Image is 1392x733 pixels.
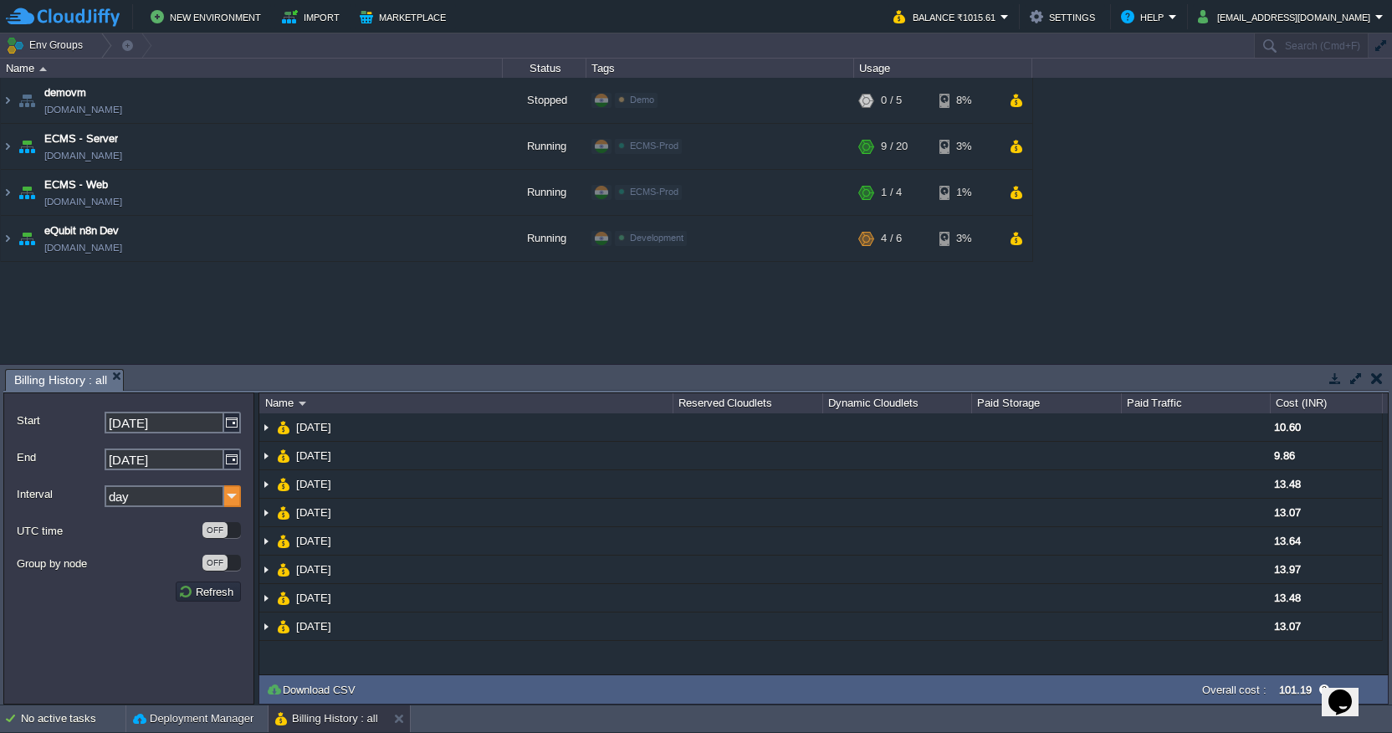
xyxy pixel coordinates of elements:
iframe: chat widget [1322,666,1375,716]
a: [DATE] [294,505,334,520]
div: 3% [939,124,994,169]
button: Env Groups [6,33,89,57]
div: Paid Storage [973,393,1121,413]
img: AMDAwAAAACH5BAEAAAAALAAAAAABAAEAAAICRAEAOw== [277,499,290,526]
div: 1% [939,170,994,215]
a: [DOMAIN_NAME] [44,239,122,256]
a: [DATE] [294,534,334,548]
img: AMDAwAAAACH5BAEAAAAALAAAAAABAAEAAAICRAEAOw== [39,67,47,71]
a: [DATE] [294,562,334,577]
img: AMDAwAAAACH5BAEAAAAALAAAAAABAAEAAAICRAEAOw== [277,613,290,640]
span: 13.07 [1274,620,1301,633]
span: 10.60 [1274,421,1301,433]
button: Deployment Manager [133,710,253,727]
div: Running [503,170,586,215]
div: 4 / 6 [881,216,902,261]
div: Paid Traffic [1123,393,1271,413]
img: AMDAwAAAACH5BAEAAAAALAAAAAABAAEAAAICRAEAOw== [259,527,273,555]
img: AMDAwAAAACH5BAEAAAAALAAAAAABAAEAAAICRAEAOw== [15,216,38,261]
a: [DATE] [294,619,334,633]
img: AMDAwAAAACH5BAEAAAAALAAAAAABAAEAAAICRAEAOw== [259,413,273,441]
div: Usage [855,59,1031,78]
div: Name [2,59,502,78]
button: Billing History : all [275,710,378,727]
div: 1 / 4 [881,170,902,215]
a: [DOMAIN_NAME] [44,101,122,118]
label: Start [17,412,103,429]
button: Download CSV [266,682,361,697]
div: 8% [939,78,994,123]
div: 0 / 5 [881,78,902,123]
button: Marketplace [360,7,451,27]
div: Reserved Cloudlets [674,393,822,413]
div: Dynamic Cloudlets [824,393,972,413]
img: AMDAwAAAACH5BAEAAAAALAAAAAABAAEAAAICRAEAOw== [15,78,38,123]
span: Development [630,233,683,243]
img: AMDAwAAAACH5BAEAAAAALAAAAAABAAEAAAICRAEAOw== [277,470,290,498]
button: Help [1121,7,1169,27]
img: AMDAwAAAACH5BAEAAAAALAAAAAABAAEAAAICRAEAOw== [277,584,290,612]
a: ECMS - Server [44,131,118,147]
img: AMDAwAAAACH5BAEAAAAALAAAAAABAAEAAAICRAEAOw== [277,556,290,583]
label: UTC time [17,522,201,540]
img: AMDAwAAAACH5BAEAAAAALAAAAAABAAEAAAICRAEAOw== [259,499,273,526]
a: [DATE] [294,591,334,605]
a: demovm [44,85,86,101]
div: Running [503,216,586,261]
div: Status [504,59,586,78]
div: Cost (INR) [1272,393,1382,413]
button: Settings [1030,7,1100,27]
div: No active tasks [21,705,125,732]
img: AMDAwAAAACH5BAEAAAAALAAAAAABAAEAAAICRAEAOw== [1,170,14,215]
img: AMDAwAAAACH5BAEAAAAALAAAAAABAAEAAAICRAEAOw== [1,78,14,123]
a: [DOMAIN_NAME] [44,193,122,210]
span: Demo [630,95,654,105]
div: 9 / 20 [881,124,908,169]
div: Stopped [503,78,586,123]
div: Name [261,393,673,413]
button: Balance ₹1015.61 [893,7,1000,27]
span: ECMS-Prod [630,141,678,151]
img: AMDAwAAAACH5BAEAAAAALAAAAAABAAEAAAICRAEAOw== [15,170,38,215]
label: End [17,449,103,466]
a: [DATE] [294,420,334,434]
div: Running [503,124,586,169]
img: AMDAwAAAACH5BAEAAAAALAAAAAABAAEAAAICRAEAOw== [299,402,306,406]
img: AMDAwAAAACH5BAEAAAAALAAAAAABAAEAAAICRAEAOw== [1,216,14,261]
a: [DATE] [294,477,334,491]
img: AMDAwAAAACH5BAEAAAAALAAAAAABAAEAAAICRAEAOw== [1,124,14,169]
div: OFF [202,555,228,571]
label: Group by node [17,555,201,572]
label: 101.19 [1279,684,1312,696]
a: ECMS - Web [44,177,108,193]
img: AMDAwAAAACH5BAEAAAAALAAAAAABAAEAAAICRAEAOw== [259,556,273,583]
span: 13.48 [1274,478,1301,490]
button: Import [282,7,345,27]
a: [DOMAIN_NAME] [44,147,122,164]
label: Interval [17,485,103,503]
span: 13.48 [1274,592,1301,604]
div: OFF [202,522,228,538]
div: 3% [939,216,994,261]
div: Tags [587,59,853,78]
img: CloudJiffy [6,7,120,28]
span: ECMS-Prod [630,187,678,197]
img: AMDAwAAAACH5BAEAAAAALAAAAAABAAEAAAICRAEAOw== [277,413,290,441]
img: AMDAwAAAACH5BAEAAAAALAAAAAABAAEAAAICRAEAOw== [259,584,273,612]
label: Overall cost : [1202,684,1267,696]
button: [EMAIL_ADDRESS][DOMAIN_NAME] [1198,7,1375,27]
img: AMDAwAAAACH5BAEAAAAALAAAAAABAAEAAAICRAEAOw== [277,527,290,555]
img: AMDAwAAAACH5BAEAAAAALAAAAAABAAEAAAICRAEAOw== [259,470,273,498]
img: AMDAwAAAACH5BAEAAAAALAAAAAABAAEAAAICRAEAOw== [277,442,290,469]
img: AMDAwAAAACH5BAEAAAAALAAAAAABAAEAAAICRAEAOw== [15,124,38,169]
img: AMDAwAAAACH5BAEAAAAALAAAAAABAAEAAAICRAEAOw== [259,442,273,469]
a: [DATE] [294,449,334,463]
